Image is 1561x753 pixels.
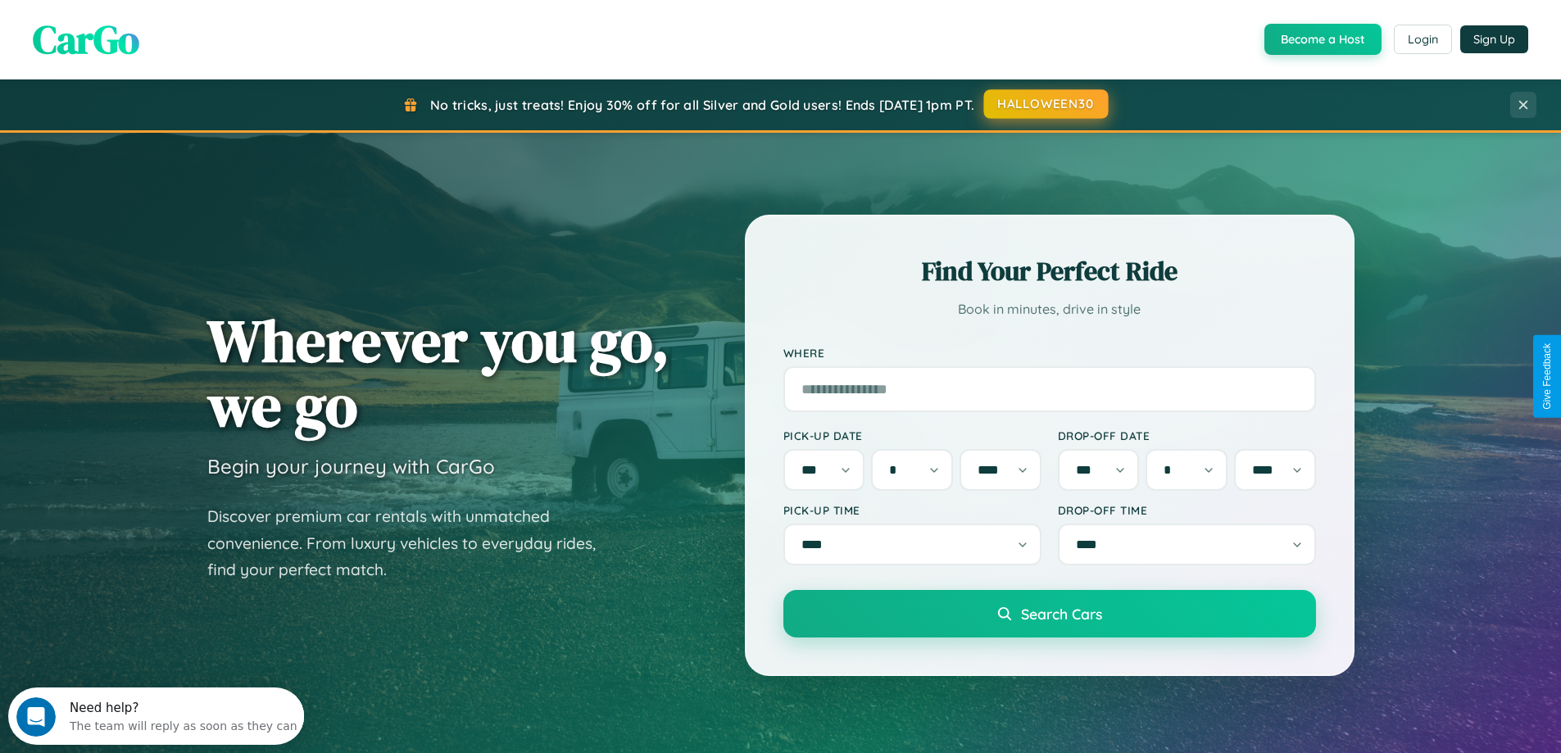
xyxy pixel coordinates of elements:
[1021,605,1102,623] span: Search Cars
[1264,24,1382,55] button: Become a Host
[1460,25,1528,53] button: Sign Up
[1394,25,1452,54] button: Login
[1058,429,1316,442] label: Drop-off Date
[61,14,289,27] div: Need help?
[16,697,56,737] iframe: Intercom live chat
[207,503,617,583] p: Discover premium car rentals with unmatched convenience. From luxury vehicles to everyday rides, ...
[33,12,139,66] span: CarGo
[783,429,1041,442] label: Pick-up Date
[430,97,974,113] span: No tricks, just treats! Enjoy 30% off for all Silver and Gold users! Ends [DATE] 1pm PT.
[8,687,304,745] iframe: Intercom live chat discovery launcher
[984,89,1109,119] button: HALLOWEEN30
[783,503,1041,517] label: Pick-up Time
[207,308,669,438] h1: Wherever you go, we go
[783,297,1316,321] p: Book in minutes, drive in style
[207,454,495,479] h3: Begin your journey with CarGo
[1541,343,1553,410] div: Give Feedback
[1058,503,1316,517] label: Drop-off Time
[783,346,1316,360] label: Where
[783,590,1316,637] button: Search Cars
[783,253,1316,289] h2: Find Your Perfect Ride
[61,27,289,44] div: The team will reply as soon as they can
[7,7,305,52] div: Open Intercom Messenger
